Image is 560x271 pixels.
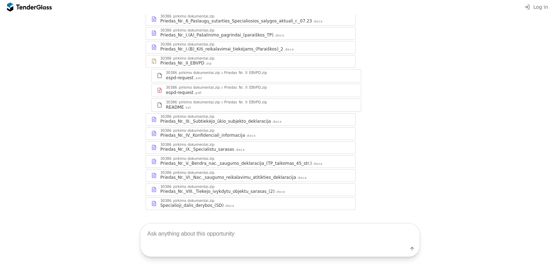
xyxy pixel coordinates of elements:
[284,47,294,52] div: .docx
[146,41,356,54] a: 30386_pirkimo dokumentai.zipPriedas_Nr._I.(B)_Kiti_reikalavimai_tiekėjams_(Paraiškos)_2.docx
[160,161,312,166] div: Priedas_Nr._V._Bendra_nac._saugumo_deklaracija_(TP_taikomas_45_str.)
[160,118,271,124] div: Priedas_Nr._III._Subtiekėjo_ūkio_subjekto_deklaracija
[184,106,191,110] div: .txt
[160,18,312,24] div: Priedas_Nr._6_Paslaugų_sutarties_Specialiosios_salygos_aktuali_r._07.23
[313,19,323,24] div: .docx
[166,104,184,110] div: README
[160,115,215,118] div: 30386_pirkimo dokumentai.zip
[160,203,224,208] div: Specialioji_dalis_derybos_(SD)
[274,33,284,38] div: .docx
[146,127,356,140] a: 30386_pirkimo dokumentai.zipPriedas_Nr._IV._Konfidenciali_informacija.docx
[160,32,273,38] div: Priedas_Nr._I.(A)_Pašalinimo_pagrindai_(paraiškos_TP)
[146,27,356,40] a: 30386_pirkimo dokumentai.zipPriedas_Nr._I.(A)_Pašalinimo_pagrindai_(paraiškos_TP).docx
[160,43,215,46] div: 30386_pirkimo dokumentai.zip
[297,176,307,180] div: .docx
[246,134,256,138] div: .docx
[160,143,215,147] div: 30386_pirkimo dokumentai.zip
[272,120,282,124] div: .docx
[151,84,361,97] a: 30386_pirkimo dokumentai.zipPriedas_Nr._II_EBVPD.zipespd-request.pdf
[194,91,202,95] div: .pdf
[166,101,220,104] div: 30386_pirkimo dokumentai.zip
[160,147,234,152] div: Priedas_Nr._IX._Specialistu_sarasas
[160,60,204,66] div: Priedas_Nr._II_EBVPD
[160,46,283,52] div: Priedas_Nr._I.(B)_Kiti_reikalavimai_tiekėjams_(Paraiškos)_2
[533,4,548,10] span: Log in
[146,55,356,68] a: 30386_pirkimo dokumentai.zipPriedas_Nr._II_EBVPD.zip
[160,189,275,194] div: Priedas_Nr._VIII._Tiekejo_ivykdytu_objektu_sarasas_(2)
[160,15,215,18] div: 30386_pirkimo dokumentai.zip
[205,61,212,66] div: .zip
[146,197,356,210] a: 30386_pirkimo dokumentai.zipSpecialioji_dalis_derybos_(SD).docx
[166,90,194,95] div: espd-request
[160,57,215,60] div: 30386_pirkimo dokumentai.zip
[166,86,220,89] div: 30386_pirkimo dokumentai.zip
[522,3,550,12] button: Log in
[166,75,194,81] div: espd-request
[235,148,245,152] div: .docx
[160,175,296,180] div: Priedas_Nr._VI._Nac._saugumo_reikalavimu_atitikties_deklaracija
[160,129,215,133] div: 30386_pirkimo dokumentai.zip
[224,71,267,75] div: Priedas_Nr._II_EBVPD.zip
[151,69,361,82] a: 30386_pirkimo dokumentai.zipPriedas_Nr._II_EBVPD.zipespd-request.xml
[160,185,215,189] div: 30386_pirkimo dokumentai.zip
[146,155,356,168] a: 30386_pirkimo dokumentai.zipPriedas_Nr._V._Bendra_nac._saugumo_deklaracija_(TP_taikomas_45_str.)....
[160,199,215,203] div: 30386_pirkimo dokumentai.zip
[275,190,286,194] div: .docx
[224,86,267,89] div: Priedas_Nr._II_EBVPD.zip
[146,169,356,182] a: 30386_pirkimo dokumentai.zipPriedas_Nr._VI._Nac._saugumo_reikalavimu_atitikties_deklaracija.docx
[160,157,215,161] div: 30386_pirkimo dokumentai.zip
[146,13,356,26] a: 30386_pirkimo dokumentai.zipPriedas_Nr._6_Paslaugų_sutarties_Specialiosios_salygos_aktuali_r._07....
[160,133,245,138] div: Priedas_Nr._IV._Konfidenciali_informacija
[146,183,356,196] a: 30386_pirkimo dokumentai.zipPriedas_Nr._VIII._Tiekejo_ivykdytu_objektu_sarasas_(2).docx
[313,162,323,166] div: .docx
[151,99,361,112] a: 30386_pirkimo dokumentai.zipPriedas_Nr._II_EBVPD.zipREADME.txt
[166,71,220,75] div: 30386_pirkimo dokumentai.zip
[160,171,215,175] div: 30386_pirkimo dokumentai.zip
[146,141,356,154] a: 30386_pirkimo dokumentai.zipPriedas_Nr._IX._Specialistu_sarasas.docx
[146,113,356,126] a: 30386_pirkimo dokumentai.zipPriedas_Nr._III._Subtiekėjo_ūkio_subjekto_deklaracija.docx
[224,204,234,208] div: .docx
[224,101,267,104] div: Priedas_Nr._II_EBVPD.zip
[194,76,202,81] div: .xml
[160,29,215,32] div: 30386_pirkimo dokumentai.zip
